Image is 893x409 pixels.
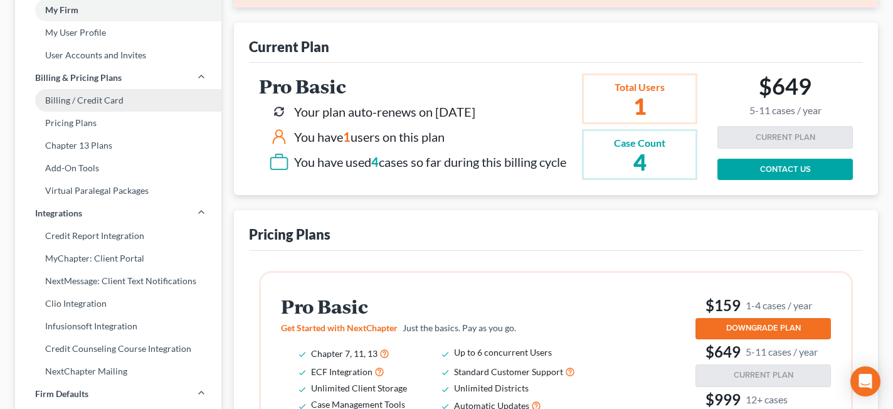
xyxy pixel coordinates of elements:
a: Billing / Credit Card [15,89,221,112]
small: 12+ cases [746,393,788,406]
a: My User Profile [15,21,221,44]
span: Integrations [35,207,82,220]
a: Chapter 13 Plans [15,134,221,157]
span: Just the basics. Pay as you go. [403,322,516,333]
a: Firm Defaults [15,383,221,405]
a: MyChapter: Client Portal [15,247,221,270]
span: Standard Customer Support [454,366,563,377]
small: 5-11 cases / year [746,345,818,358]
div: Your plan auto-renews on [DATE] [294,103,475,121]
div: Total Users [614,80,665,95]
span: Firm Defaults [35,388,88,400]
a: CONTACT US [717,159,853,180]
small: 5-11 cases / year [749,105,822,117]
span: 1 [343,129,351,144]
a: Clio Integration [15,292,221,315]
div: Current Plan [249,38,329,56]
span: DOWNGRADE PLAN [726,323,801,333]
h2: 4 [614,151,665,173]
small: 1-4 cases / year [746,299,812,312]
div: Pricing Plans [249,225,330,243]
a: Infusionsoft Integration [15,315,221,337]
h2: Pro Basic [259,76,566,97]
span: Get Started with NextChapter [281,322,398,333]
div: You have users on this plan [294,128,445,146]
h3: $649 [695,342,831,362]
span: Unlimited Client Storage [311,383,407,393]
div: You have used cases so far during this billing cycle [294,153,566,171]
a: Integrations [15,202,221,225]
a: User Accounts and Invites [15,44,221,66]
span: 4 [371,154,379,169]
h2: 1 [614,95,665,117]
a: Credit Report Integration [15,225,221,247]
span: Unlimited Districts [454,383,529,393]
a: NextChapter Mailing [15,360,221,383]
span: Chapter 7, 11, 13 [311,348,378,359]
a: Billing & Pricing Plans [15,66,221,89]
a: Credit Counseling Course Integration [15,337,221,360]
span: CURRENT PLAN [734,370,793,380]
button: CURRENT PLAN [717,126,853,149]
h3: $159 [695,295,831,316]
span: Up to 6 concurrent Users [454,347,552,358]
button: DOWNGRADE PLAN [695,318,831,339]
button: CURRENT PLAN [695,364,831,387]
a: Add-On Tools [15,157,221,179]
div: Case Count [614,136,665,151]
div: Open Intercom Messenger [850,366,880,396]
span: ECF Integration [311,366,373,377]
h2: Pro Basic [281,296,602,317]
h2: $649 [749,73,822,116]
span: Billing & Pricing Plans [35,72,122,84]
a: Virtual Paralegal Packages [15,179,221,202]
a: NextMessage: Client Text Notifications [15,270,221,292]
a: Pricing Plans [15,112,221,134]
